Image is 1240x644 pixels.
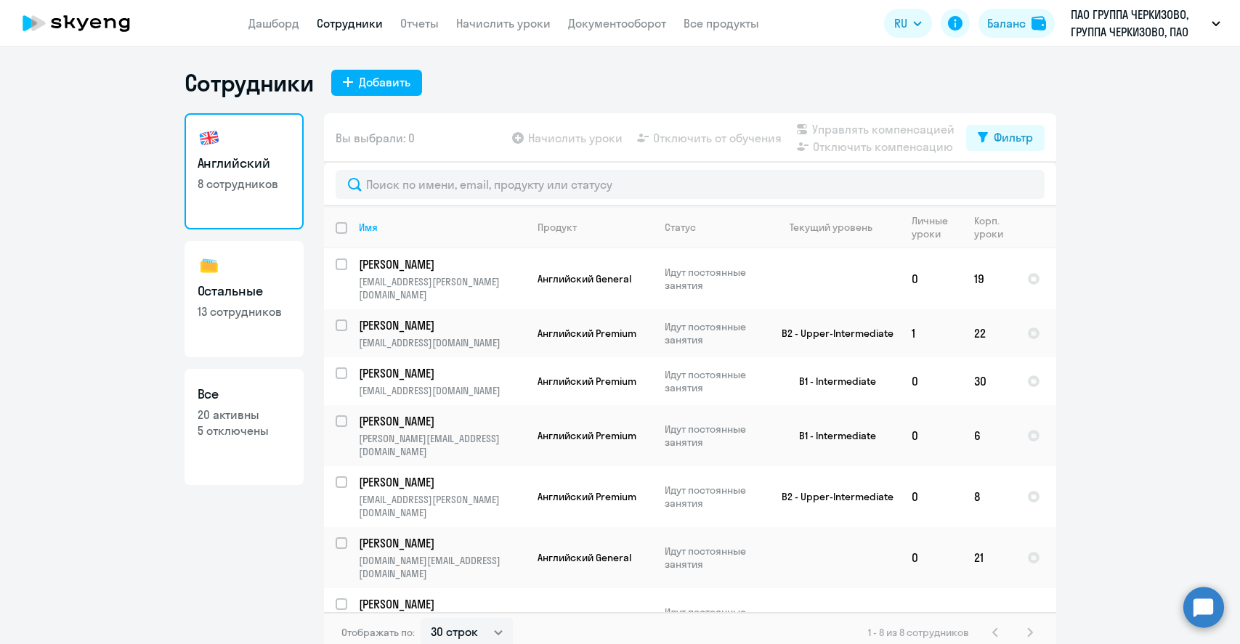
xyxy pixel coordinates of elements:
p: [EMAIL_ADDRESS][DOMAIN_NAME] [359,336,525,349]
img: balance [1032,16,1046,30]
td: B1 - Intermediate [765,357,900,405]
h3: Английский [198,154,291,173]
a: Все20 активны5 отключены [185,369,304,485]
td: 1 [900,309,963,357]
p: [PERSON_NAME] [359,317,523,333]
a: Сотрудники [317,16,383,30]
a: [PERSON_NAME] [359,256,525,272]
td: B1 - Intermediate [765,405,900,466]
span: Отображать по: [341,626,415,639]
button: RU [884,9,932,38]
span: Английский General [538,551,631,564]
img: english [198,126,221,150]
p: 8 сотрудников [198,176,291,192]
span: Английский Premium [538,429,636,442]
a: [PERSON_NAME] [359,474,525,490]
a: Все продукты [684,16,759,30]
td: 0 [900,527,963,588]
span: 1 - 8 из 8 сотрудников [868,626,969,639]
td: 30 [963,357,1016,405]
a: [PERSON_NAME] [359,535,525,551]
span: Английский General [538,272,631,285]
a: Английский8 сотрудников [185,113,304,229]
div: Статус [665,221,696,234]
p: [EMAIL_ADDRESS][DOMAIN_NAME] [359,384,525,397]
td: 22 [963,309,1016,357]
div: Корп. уроки [974,214,1015,240]
h3: Остальные [198,282,291,301]
td: 0 [900,357,963,405]
p: [PERSON_NAME][EMAIL_ADDRESS][DOMAIN_NAME] [359,432,525,458]
p: [EMAIL_ADDRESS][PERSON_NAME][DOMAIN_NAME] [359,493,525,519]
span: Вы выбрали: 0 [336,129,415,147]
p: Идут постоянные занятия [665,423,764,449]
input: Поиск по имени, email, продукту или статусу [336,170,1045,199]
p: Идут постоянные занятия [665,484,764,510]
div: Фильтр [994,129,1033,146]
div: Текущий уровень [790,221,872,234]
td: 0 [900,405,963,466]
div: Имя [359,221,378,234]
a: [PERSON_NAME] [359,365,525,381]
div: Имя [359,221,525,234]
td: B2 - Upper-Intermediate [765,466,900,527]
a: Начислить уроки [456,16,551,30]
button: Балансbalance [978,9,1055,38]
td: 8 [963,466,1016,527]
p: [PERSON_NAME] [359,413,523,429]
span: Английский Premium [538,327,636,340]
p: 13 сотрудников [198,303,291,319]
div: Корп. уроки [974,214,1003,240]
span: Английский Premium [538,375,636,388]
p: Идут постоянные занятия [665,368,764,394]
span: RU [894,15,907,32]
td: 21 [963,527,1016,588]
p: [PERSON_NAME] [359,474,523,490]
a: [PERSON_NAME] [359,317,525,333]
a: Отчеты [400,16,439,30]
button: Добавить [331,70,422,96]
div: Продукт [538,221,652,234]
h3: Все [198,385,291,404]
p: 5 отключены [198,423,291,439]
p: Идут постоянные занятия [665,545,764,571]
td: 6 [963,405,1016,466]
p: [PERSON_NAME] [359,535,523,551]
p: 20 активны [198,407,291,423]
div: Статус [665,221,764,234]
button: ПАО ГРУППА ЧЕРКИЗОВО, ГРУППА ЧЕРКИЗОВО, ПАО [1063,6,1228,41]
div: Продукт [538,221,577,234]
p: [DOMAIN_NAME][EMAIL_ADDRESS][DOMAIN_NAME] [359,554,525,580]
p: Идут постоянные занятия [665,606,764,632]
div: Личные уроки [912,214,962,240]
div: Личные уроки [912,214,949,240]
p: [PERSON_NAME] [359,256,523,272]
p: [PERSON_NAME] [359,365,523,381]
p: ПАО ГРУППА ЧЕРКИЗОВО, ГРУППА ЧЕРКИЗОВО, ПАО [1071,6,1206,41]
button: Фильтр [966,125,1045,151]
img: others [198,254,221,277]
a: Дашборд [248,16,299,30]
p: [PERSON_NAME] [359,596,523,612]
a: Документооборот [568,16,666,30]
td: B2 - Upper-Intermediate [765,309,900,357]
p: Идут постоянные занятия [665,266,764,292]
div: Баланс [987,15,1026,32]
span: Английский Premium [538,490,636,503]
p: Идут постоянные занятия [665,320,764,346]
td: 19 [963,248,1016,309]
div: Текущий уровень [777,221,899,234]
h1: Сотрудники [185,68,314,97]
a: Остальные13 сотрудников [185,241,304,357]
td: 0 [900,466,963,527]
a: [PERSON_NAME] [359,413,525,429]
td: 0 [900,248,963,309]
p: [EMAIL_ADDRESS][PERSON_NAME][DOMAIN_NAME] [359,275,525,301]
div: Добавить [359,73,410,91]
a: [PERSON_NAME] [359,596,525,612]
